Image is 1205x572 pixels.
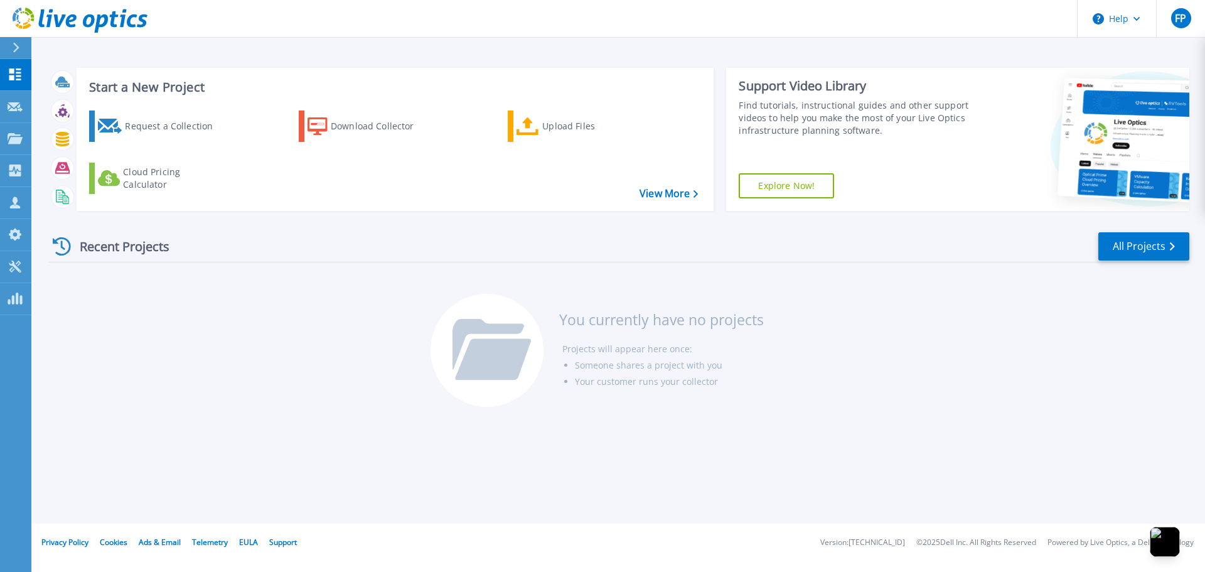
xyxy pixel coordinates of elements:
[739,173,834,198] a: Explore Now!
[139,537,181,548] a: Ads & Email
[575,357,764,374] li: Someone shares a project with you
[542,114,643,139] div: Upload Files
[299,111,439,142] a: Download Collector
[41,537,88,548] a: Privacy Policy
[89,163,229,194] a: Cloud Pricing Calculator
[89,111,229,142] a: Request a Collection
[48,231,186,262] div: Recent Projects
[640,188,698,200] a: View More
[269,537,297,548] a: Support
[508,111,648,142] a: Upload Files
[239,537,258,548] a: EULA
[820,539,905,547] li: Version: [TECHNICAL_ID]
[739,78,975,94] div: Support Video Library
[559,313,764,326] h3: You currently have no projects
[331,114,431,139] div: Download Collector
[123,166,223,191] div: Cloud Pricing Calculator
[89,80,698,94] h3: Start a New Project
[192,537,228,548] a: Telemetry
[575,374,764,390] li: Your customer runs your collector
[100,537,127,548] a: Cookies
[1098,232,1189,261] a: All Projects
[562,341,764,357] li: Projects will appear here once:
[1047,539,1194,547] li: Powered by Live Optics, a Dell Technology
[739,99,975,137] div: Find tutorials, instructional guides and other support videos to help you make the most of your L...
[125,114,225,139] div: Request a Collection
[1175,13,1186,23] span: FP
[916,539,1036,547] li: © 2025 Dell Inc. All Rights Reserved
